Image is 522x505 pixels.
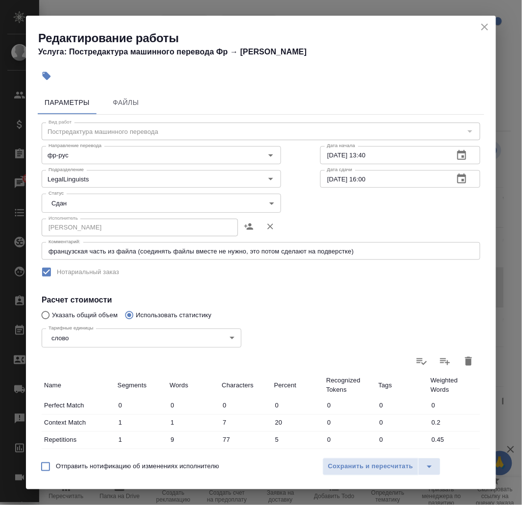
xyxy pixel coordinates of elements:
[428,399,480,413] input: ✎ Введи что-нибудь
[167,399,220,413] input: ✎ Введи что-нибудь
[102,97,149,109] span: Файлы
[272,450,324,464] input: ✎ Введи что-нибудь
[272,399,324,413] input: ✎ Введи что-нибудь
[44,97,91,109] span: Параметры
[376,433,428,447] input: ✎ Введи что-нибудь
[457,350,480,373] button: Удалить статистику
[115,416,167,430] input: ✎ Введи что-нибудь
[44,435,113,445] p: Repetitions
[36,65,57,87] button: Добавить тэг
[264,172,278,186] button: Open
[328,461,413,473] span: Сохранить и пересчитать
[44,401,113,411] p: Perfect Match
[44,380,113,390] p: Name
[115,450,167,464] input: ✎ Введи что-нибудь
[238,215,260,238] button: Назначить
[326,376,374,395] p: Recognized Tokens
[219,399,272,413] input: ✎ Введи что-нибудь
[428,450,480,464] input: ✎ Введи что-нибудь
[38,30,496,46] h2: Редактирование работы
[430,376,478,395] p: Weighted Words
[167,450,220,464] input: ✎ Введи что-нибудь
[170,380,217,390] p: Words
[48,199,70,207] button: Сдан
[115,399,167,413] input: ✎ Введи что-нибудь
[219,416,272,430] input: ✎ Введи что-нибудь
[323,458,441,476] div: split button
[324,416,376,430] input: ✎ Введи что-нибудь
[376,399,428,413] input: ✎ Введи что-нибудь
[48,334,71,342] button: слово
[115,433,167,447] input: ✎ Введи что-нибудь
[260,215,281,238] button: Удалить
[118,380,165,390] p: Segments
[324,399,376,413] input: ✎ Введи что-нибудь
[376,450,428,464] input: ✎ Введи что-нибудь
[38,46,496,58] h4: Услуга: Постредактура машинного перевода Фр → [PERSON_NAME]
[222,380,269,390] p: Characters
[323,458,419,476] button: Сохранить и пересчитать
[219,433,272,447] input: ✎ Введи что-нибудь
[42,194,281,212] div: Сдан
[272,416,324,430] input: ✎ Введи что-нибудь
[272,433,324,447] input: ✎ Введи что-нибудь
[44,418,113,428] p: Context Match
[57,267,119,277] span: Нотариальный заказ
[433,350,457,373] label: Слить статистику
[477,20,492,34] button: close
[42,294,480,306] h4: Расчет стоимости
[264,149,278,162] button: Open
[379,380,426,390] p: Tags
[167,416,220,430] input: ✎ Введи что-нибудь
[324,433,376,447] input: ✎ Введи что-нибудь
[219,450,272,464] input: ✎ Введи что-нибудь
[48,248,474,255] textarea: французская часть из файла (соединять файлы вместе не нужно, это потом сделают на подверстке)
[376,416,428,430] input: ✎ Введи что-нибудь
[324,450,376,464] input: ✎ Введи что-нибудь
[410,350,433,373] label: Обновить статистику
[56,462,219,472] span: Отправить нотификацию об изменениях исполнителю
[42,328,241,347] div: слово
[428,416,480,430] input: ✎ Введи что-нибудь
[167,433,220,447] input: ✎ Введи что-нибудь
[428,433,480,447] input: ✎ Введи что-нибудь
[274,380,322,390] p: Percent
